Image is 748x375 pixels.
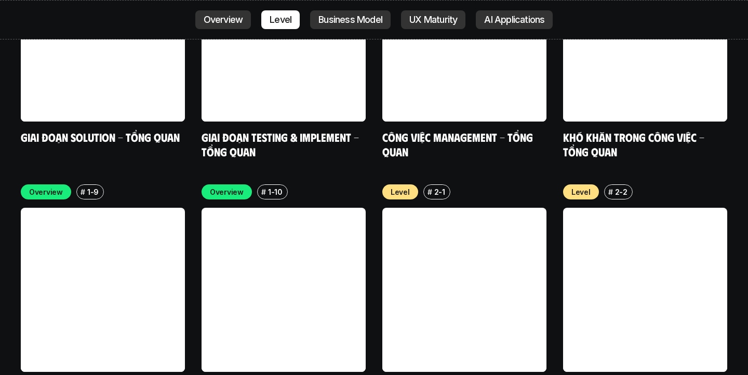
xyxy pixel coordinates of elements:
[21,130,180,144] a: Giai đoạn Solution - Tổng quan
[563,130,707,158] a: Khó khăn trong công việc - Tổng quan
[261,188,266,196] h6: #
[571,186,591,197] p: Level
[195,10,251,29] a: Overview
[428,188,432,196] h6: #
[391,186,410,197] p: Level
[434,186,445,197] p: 2-1
[29,186,63,197] p: Overview
[608,188,613,196] h6: #
[268,186,283,197] p: 1-10
[382,130,536,158] a: Công việc Management - Tổng quan
[87,186,99,197] p: 1-9
[81,188,85,196] h6: #
[202,130,362,158] a: Giai đoạn Testing & Implement - Tổng quan
[615,186,627,197] p: 2-2
[210,186,244,197] p: Overview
